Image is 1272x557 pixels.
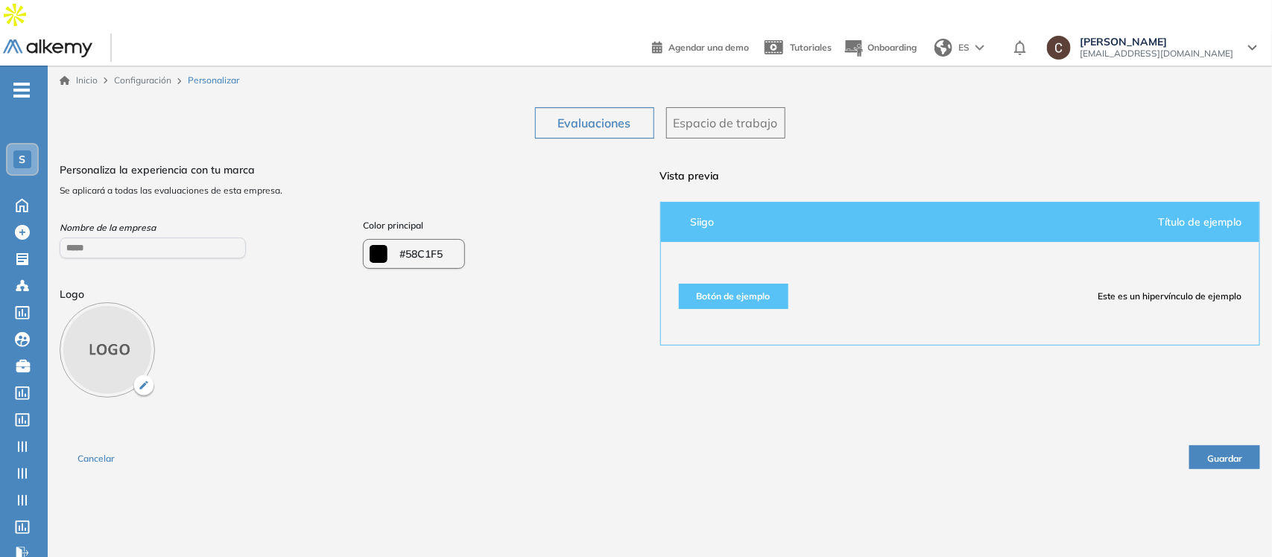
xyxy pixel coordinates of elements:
[60,287,155,302] span: Logo
[1098,290,1241,303] span: Este es un hipervínculo de ejemplo
[867,42,917,53] span: Onboarding
[399,246,443,262] span: #58C1F5
[761,28,832,67] a: Tutoriales
[60,445,133,469] button: Cancelar
[3,39,92,58] img: Logo
[1207,453,1242,464] span: Guardar
[668,42,749,53] span: Agendar una demo
[1189,445,1260,469] button: Guardar
[60,74,98,87] a: Inicio
[1080,36,1233,48] span: [PERSON_NAME]
[844,32,917,64] button: Onboarding
[60,162,660,178] span: Personaliza la experiencia con tu marca
[958,41,969,54] span: ES
[790,42,832,53] span: Tutoriales
[679,284,788,309] button: Botón de ejemplo
[188,74,239,87] span: Personalizar
[60,221,357,235] span: Nombre de la empresa
[934,39,952,57] img: world
[60,184,660,197] span: Se aplicará a todas las evaluaciones de esta empresa.
[691,214,715,230] span: Siigo
[660,168,1261,184] span: Vista previa
[77,453,115,464] span: Cancelar
[363,220,423,231] span: Color principal
[1080,48,1233,60] span: [EMAIL_ADDRESS][DOMAIN_NAME]
[133,375,155,398] img: Ícono de lapiz de edición
[975,45,984,51] img: arrow
[1158,214,1241,230] span: Título de ejemplo
[652,37,749,55] a: Agendar una demo
[558,114,631,132] span: Evaluaciones
[666,107,785,139] button: Espacio de trabajo
[114,74,171,86] span: Configuración
[13,89,30,92] i: -
[19,153,26,165] span: S
[60,302,155,398] img: PROFILE_MENU_LOGO_USER
[674,114,778,132] span: Espacio de trabajo
[535,107,654,139] button: Evaluaciones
